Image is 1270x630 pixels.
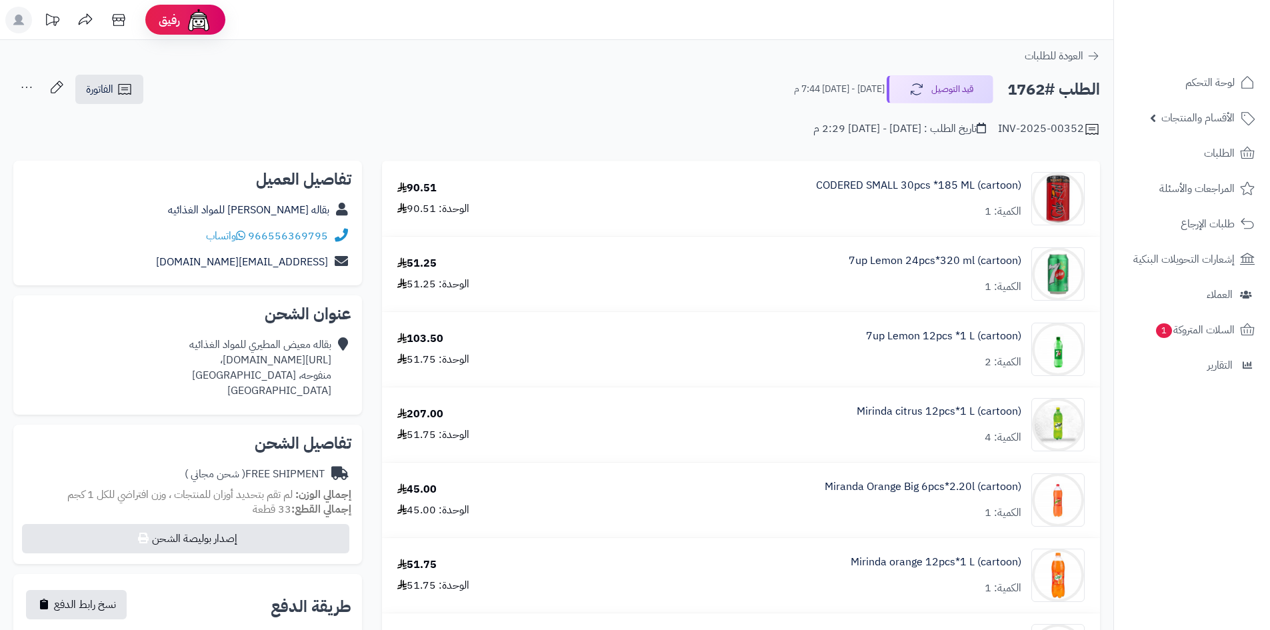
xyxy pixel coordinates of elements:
h2: عنوان الشحن [24,306,351,322]
span: ( شحن مجاني ) [185,466,245,482]
img: 1747574203-8a7d3ffb-4f3f-4704-a106-a98e4bc3-90x90.jpg [1032,473,1084,527]
div: بقاله معيض المطيري للمواد الغذائيه [URL][DOMAIN_NAME]، منفوحه، [GEOGRAPHIC_DATA] [GEOGRAPHIC_DATA] [189,337,331,398]
div: الكمية: 4 [985,430,1021,445]
a: السلات المتروكة1 [1122,314,1262,346]
a: الفاتورة [75,75,143,104]
span: نسخ رابط الدفع [54,597,116,613]
strong: إجمالي الوزن: [295,487,351,503]
span: طلبات الإرجاع [1181,215,1235,233]
span: العودة للطلبات [1025,48,1083,64]
div: تاريخ الطلب : [DATE] - [DATE] 2:29 م [813,121,986,137]
a: الطلبات [1122,137,1262,169]
div: 207.00 [397,407,443,422]
div: FREE SHIPMENT [185,467,325,482]
button: قيد التوصيل [887,75,993,103]
a: Mirinda orange 12pcs*1 L (cartoon) [851,555,1021,570]
span: لوحة التحكم [1185,73,1235,92]
a: تحديثات المنصة [35,7,69,37]
a: طلبات الإرجاع [1122,208,1262,240]
div: الوحدة: 51.75 [397,578,469,593]
span: لم تقم بتحديد أوزان للمنتجات ، وزن افتراضي للكل 1 كجم [67,487,293,503]
div: الوحدة: 51.25 [397,277,469,292]
a: المراجعات والأسئلة [1122,173,1262,205]
a: 966556369795 [248,228,328,244]
div: الوحدة: 45.00 [397,503,469,518]
small: 33 قطعة [253,501,351,517]
img: 1747540828-789ab214-413e-4ccd-b32f-1699f0bc-90x90.jpg [1032,323,1084,376]
a: العودة للطلبات [1025,48,1100,64]
a: العملاء [1122,279,1262,311]
div: الكمية: 1 [985,581,1021,596]
a: واتساب [206,228,245,244]
h2: طريقة الدفع [271,599,351,615]
div: الوحدة: 51.75 [397,352,469,367]
img: 1747540602-UsMwFj3WdUIJzISPTZ6ZIXs6lgAaNT6J-90x90.jpg [1032,247,1084,301]
div: الوحدة: 90.51 [397,201,469,217]
span: الأقسام والمنتجات [1161,109,1235,127]
div: 51.75 [397,557,437,573]
a: [EMAIL_ADDRESS][DOMAIN_NAME] [156,254,328,270]
img: ai-face.png [185,7,212,33]
div: 90.51 [397,181,437,196]
span: رفيق [159,12,180,28]
a: Miranda Orange Big 6pcs*2.20l (cartoon) [825,479,1021,495]
img: 1747566256-XP8G23evkchGmxKUr8YaGb2gsq2hZno4-90x90.jpg [1032,398,1084,451]
a: CODERED SMALL 30pcs *185 ML (cartoon) [816,178,1021,193]
a: بقاله [PERSON_NAME] للمواد الغذائيه [168,202,329,218]
span: الفاتورة [86,81,113,97]
a: 7up Lemon 24pcs*320 ml (cartoon) [849,253,1021,269]
a: Mirinda citrus 12pcs*1 L (cartoon) [857,404,1021,419]
span: 1 [1155,323,1173,339]
span: السلات المتروكة [1155,321,1235,339]
a: إشعارات التحويلات البنكية [1122,243,1262,275]
a: 7up Lemon 12pcs *1 L (cartoon) [866,329,1021,344]
span: الطلبات [1204,144,1235,163]
h2: الطلب #1762 [1007,76,1100,103]
div: الكمية: 1 [985,204,1021,219]
button: نسخ رابط الدفع [26,590,127,619]
div: الكمية: 1 [985,279,1021,295]
div: الكمية: 1 [985,505,1021,521]
span: العملاء [1207,285,1233,304]
a: لوحة التحكم [1122,67,1262,99]
button: إصدار بوليصة الشحن [22,524,349,553]
img: logo-2.png [1179,16,1257,44]
div: الكمية: 2 [985,355,1021,370]
div: الوحدة: 51.75 [397,427,469,443]
h2: تفاصيل الشحن [24,435,351,451]
div: 45.00 [397,482,437,497]
img: 1747574948-012000802850_1-90x90.jpg [1032,549,1084,602]
img: 1747536337-61lY7EtfpmL._AC_SL1500-90x90.jpg [1032,172,1084,225]
div: INV-2025-00352 [998,121,1100,137]
a: التقارير [1122,349,1262,381]
span: التقارير [1207,356,1233,375]
div: 51.25 [397,256,437,271]
span: إشعارات التحويلات البنكية [1133,250,1235,269]
span: المراجعات والأسئلة [1159,179,1235,198]
h2: تفاصيل العميل [24,171,351,187]
small: [DATE] - [DATE] 7:44 م [794,83,885,96]
div: 103.50 [397,331,443,347]
strong: إجمالي القطع: [291,501,351,517]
